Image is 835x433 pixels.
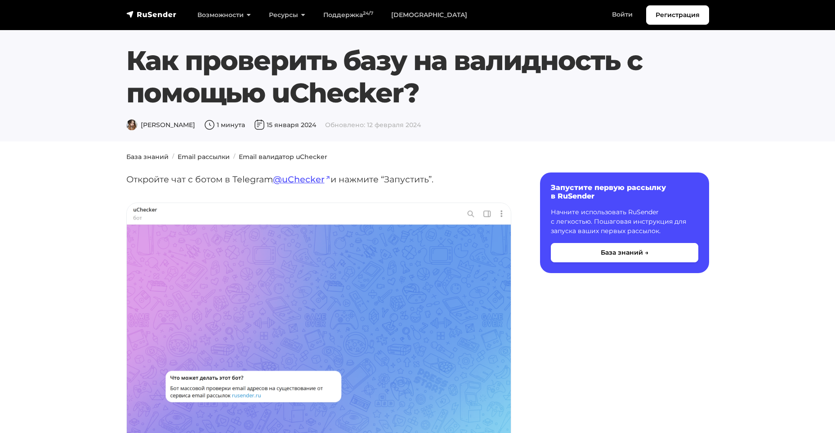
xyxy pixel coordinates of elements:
[204,119,215,130] img: Время чтения
[603,5,642,24] a: Войти
[646,5,709,25] a: Регистрация
[126,121,195,129] span: [PERSON_NAME]
[254,119,265,130] img: Дата публикации
[540,172,709,273] a: Запустите первую рассылку в RuSender Начните использовать RuSender с легкостью. Пошаговая инструк...
[126,172,511,186] p: Откройте чат с ботом в Telegram и нажмите “Запустить”.
[254,121,316,129] span: 15 января 2024
[126,44,709,109] h1: Как проверить базу на валидность с помощью uChecker?
[188,6,260,24] a: Возможности
[551,243,698,262] button: База знаний →
[126,153,169,161] a: База знаний
[551,208,698,236] p: Начните использовать RuSender с легкостью. Пошаговая инструкция для запуска ваших первых рассылок.
[382,6,476,24] a: [DEMOGRAPHIC_DATA]
[121,152,714,162] nav: breadcrumb
[314,6,382,24] a: Поддержка24/7
[126,10,177,19] img: RuSender
[260,6,314,24] a: Ресурсы
[273,174,330,185] a: @uChecker
[204,121,245,129] span: 1 минута
[325,121,421,129] span: Обновлено: 12 февраля 2024
[178,153,230,161] a: Email рассылки
[363,10,373,16] sup: 24/7
[239,153,327,161] a: Email валидатор uChecker
[551,183,698,200] h6: Запустите первую рассылку в RuSender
